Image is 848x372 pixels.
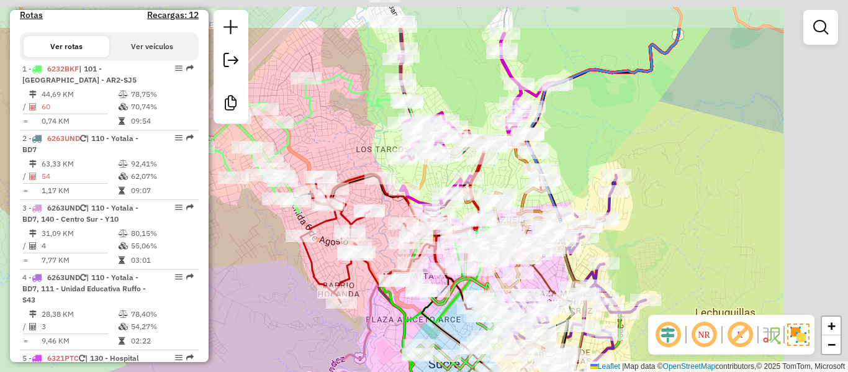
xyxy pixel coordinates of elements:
[109,36,195,57] button: Ver veículos
[29,173,37,180] i: Total de Atividades
[80,204,86,212] i: Veículo já utilizado nesta sessão
[130,335,193,347] td: 02:22
[22,170,29,183] td: /
[22,273,146,304] span: | 110 - Yotala - BD7, 111 - Unidad Educativa Ruffo - S43
[828,318,836,333] span: +
[29,103,37,111] i: Total de Atividades
[29,311,37,318] i: Distância Total
[175,204,183,211] em: Opções
[119,311,128,318] i: % de utilização do peso
[22,115,29,127] td: =
[175,273,183,281] em: Opções
[41,227,118,240] td: 31,09 KM
[808,15,833,40] a: Exibir filtros
[130,227,193,240] td: 80,15%
[761,325,781,345] img: Fluxo de ruas
[47,203,80,212] span: 6263UND
[29,242,37,250] i: Total de Atividades
[22,273,146,304] span: 4 -
[119,187,125,194] i: Tempo total em rota
[130,240,193,252] td: 55,06%
[119,242,128,250] i: % de utilização da cubagem
[175,65,183,72] em: Opções
[41,158,118,170] td: 63,33 KM
[663,362,716,371] a: OpenStreetMap
[130,254,193,266] td: 03:01
[47,64,79,73] span: 6232BKF
[22,335,29,347] td: =
[822,335,841,354] a: Zoom out
[130,308,193,320] td: 78,40%
[219,48,243,76] a: Exportar sessão
[119,91,128,98] i: % de utilização do peso
[119,256,125,264] i: Tempo total em rota
[41,320,118,333] td: 3
[186,273,194,281] em: Rota exportada
[22,101,29,113] td: /
[80,135,86,142] i: Veículo já utilizado nesta sessão
[22,240,29,252] td: /
[119,117,125,125] i: Tempo total em rota
[130,101,193,113] td: 70,74%
[119,160,128,168] i: % de utilização do peso
[186,134,194,142] em: Rota exportada
[29,160,37,168] i: Distância Total
[587,361,848,372] div: Map data © contributors,© 2025 TomTom, Microsoft
[47,353,79,363] span: 6321PTC
[24,36,109,57] button: Ver rotas
[22,320,29,333] td: /
[219,15,243,43] a: Nova sessão e pesquisa
[219,91,243,119] a: Criar modelo
[29,91,37,98] i: Distância Total
[41,254,118,266] td: 7,77 KM
[41,184,118,197] td: 1,17 KM
[41,88,118,101] td: 44,69 KM
[41,115,118,127] td: 0,74 KM
[22,134,138,154] span: 2 -
[41,170,118,183] td: 54
[725,320,755,350] span: Exibir rótulo
[147,10,199,20] h4: Recargas: 12
[41,101,118,113] td: 60
[41,240,118,252] td: 4
[130,320,193,333] td: 54,27%
[622,362,624,371] span: |
[29,230,37,237] i: Distância Total
[130,115,193,127] td: 09:54
[590,362,620,371] a: Leaflet
[130,184,193,197] td: 09:07
[186,65,194,72] em: Rota exportada
[119,337,125,345] i: Tempo total em rota
[119,230,128,237] i: % de utilização do peso
[175,134,183,142] em: Opções
[787,324,810,346] img: Exibir/Ocultar setores
[29,323,37,330] i: Total de Atividades
[80,274,86,281] i: Veículo já utilizado nesta sessão
[41,308,118,320] td: 28,38 KM
[119,103,128,111] i: % de utilização da cubagem
[175,354,183,361] em: Opções
[828,337,836,352] span: −
[22,64,137,84] span: 1 -
[689,320,719,350] span: Ocultar NR
[186,204,194,211] em: Rota exportada
[130,158,193,170] td: 92,41%
[20,10,43,20] a: Rotas
[79,355,85,362] i: Veículo já utilizado nesta sessão
[119,173,128,180] i: % de utilização da cubagem
[22,184,29,197] td: =
[119,323,128,330] i: % de utilização da cubagem
[186,354,194,361] em: Rota exportada
[653,320,683,350] span: Ocultar deslocamento
[22,64,137,84] span: | 101 - [GEOGRAPHIC_DATA] - AR2-SJ5
[41,335,118,347] td: 9,46 KM
[47,134,80,143] span: 6263UND
[47,273,80,282] span: 6263UND
[22,203,138,224] span: 3 -
[822,317,841,335] a: Zoom in
[22,254,29,266] td: =
[130,170,193,183] td: 62,07%
[130,88,193,101] td: 78,75%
